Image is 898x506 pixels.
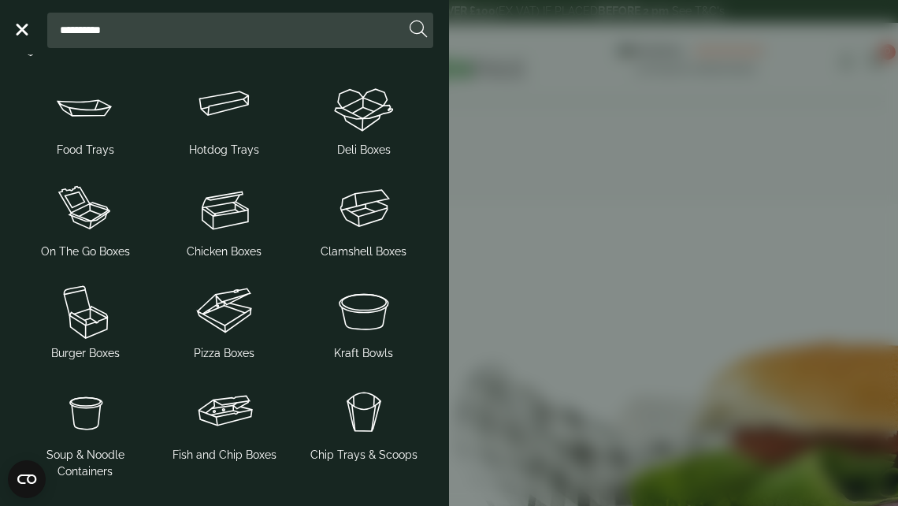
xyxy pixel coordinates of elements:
[161,279,288,342] img: Pizza_boxes.svg
[194,345,254,362] span: Pizza Boxes
[51,345,120,362] span: Burger Boxes
[8,460,46,498] button: Open CMP widget
[22,447,149,480] span: Soup & Noodle Containers
[161,378,288,467] a: Fish and Chip Boxes
[310,447,417,463] span: Chip Trays & Scoops
[300,381,427,444] img: Chip_tray.svg
[321,244,406,260] span: Clamshell Boxes
[161,174,288,263] a: Chicken Boxes
[300,174,427,263] a: Clamshell Boxes
[22,174,149,263] a: On The Go Boxes
[161,276,288,365] a: Pizza Boxes
[57,142,114,158] span: Food Trays
[300,76,427,139] img: Deli_box.svg
[161,177,288,240] img: Chicken_box-1.svg
[41,244,130,260] span: On The Go Boxes
[22,276,149,365] a: Burger Boxes
[22,279,149,342] img: Burger_box.svg
[173,447,276,463] span: Fish and Chip Boxes
[22,76,149,139] img: Food_tray.svg
[161,73,288,162] a: Hotdog Trays
[300,279,427,342] img: SoupNsalad_bowls.svg
[187,244,262,260] span: Chicken Boxes
[161,76,288,139] img: Hotdog_tray.svg
[22,73,149,162] a: Food Trays
[300,276,427,365] a: Kraft Bowls
[161,381,288,444] img: FishNchip_box.svg
[22,378,149,483] a: Soup & Noodle Containers
[300,177,427,240] img: Clamshell_box.svg
[334,345,393,362] span: Kraft Bowls
[300,378,427,467] a: Chip Trays & Scoops
[337,142,391,158] span: Deli Boxes
[22,381,149,444] img: SoupNoodle_container.svg
[300,73,427,162] a: Deli Boxes
[22,177,149,240] img: OnTheGo_boxes.svg
[189,142,259,158] span: Hotdog Trays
